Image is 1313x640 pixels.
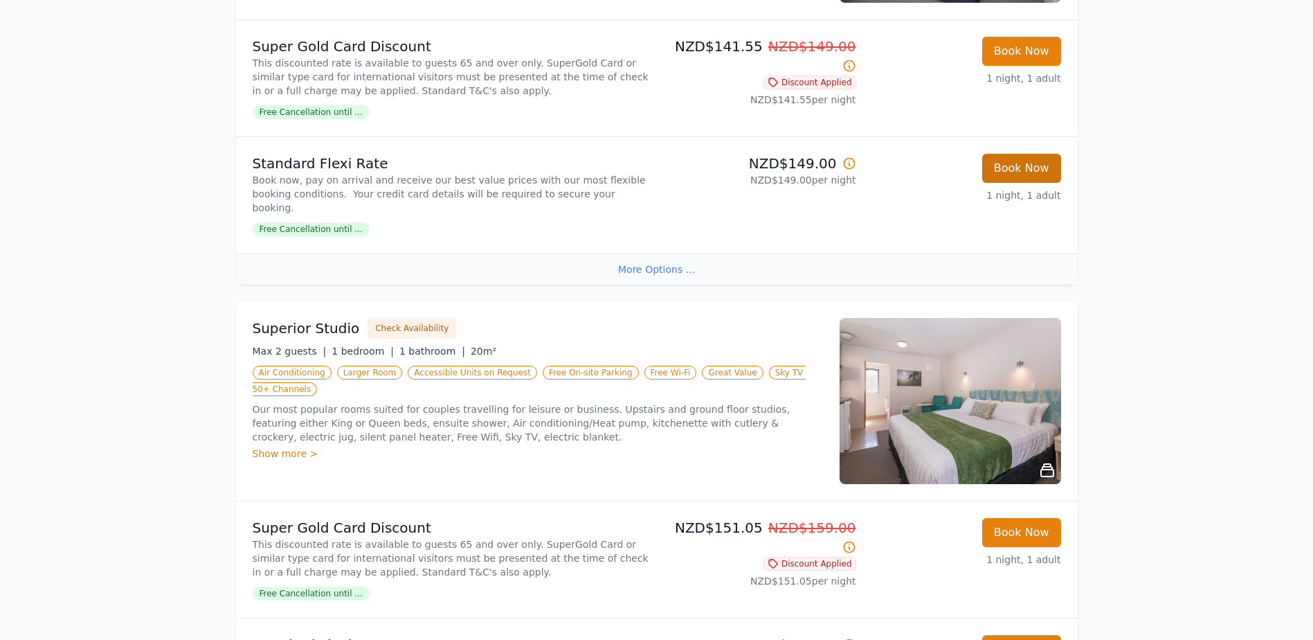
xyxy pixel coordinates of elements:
p: NZD$141.55 per night [662,93,856,107]
p: NZD$151.05 per night [662,574,856,588]
span: Free Cancellation until ... [253,222,370,236]
span: Max 2 guests | [253,346,327,357]
p: NZD$149.00 per night [662,173,856,187]
span: NZD$159.00 [768,519,856,536]
span: Free Cancellation until ... [253,587,370,601]
button: Book Now [982,518,1061,547]
span: Great Value [702,366,763,380]
div: Show more > [253,447,823,461]
button: Book Now [982,37,1061,66]
span: Discount Applied [763,557,856,571]
span: 1 bedroom | [332,346,394,357]
span: Larger Room [337,366,403,380]
span: NZD$149.00 [768,38,856,55]
p: This discounted rate is available to guests 65 and over only. SuperGold Card or similar type card... [253,56,651,98]
p: 1 night, 1 adult [867,188,1061,202]
p: 1 night, 1 adult [867,71,1061,85]
span: Free On-site Parking [543,366,639,380]
button: Check Availability [368,318,456,339]
h3: Superior Studio [253,319,360,338]
p: This discounted rate is available to guests 65 and over only. SuperGold Card or similar type card... [253,537,651,579]
span: Air Conditioning [253,366,332,380]
span: 20m² [471,346,496,357]
p: Super Gold Card Discount [253,37,651,56]
div: More Options ... [236,254,1078,285]
span: Accessible Units on Request [408,366,537,380]
span: Free Cancellation until ... [253,105,370,119]
p: Book now, pay on arrival and receive our best value prices with our most flexible booking conditi... [253,173,651,215]
span: Discount Applied [763,75,856,89]
p: 1 night, 1 adult [867,553,1061,567]
p: NZD$149.00 [662,154,856,173]
p: Super Gold Card Discount [253,518,651,537]
span: 1 bathroom | [399,346,465,357]
span: Free Wi-Fi [644,366,697,380]
p: NZD$151.05 [662,518,856,557]
p: NZD$141.55 [662,37,856,75]
button: Book Now [982,154,1061,183]
p: Standard Flexi Rate [253,154,651,173]
p: Our most popular rooms suited for couples travelling for leisure or business. Upstairs and ground... [253,402,823,444]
